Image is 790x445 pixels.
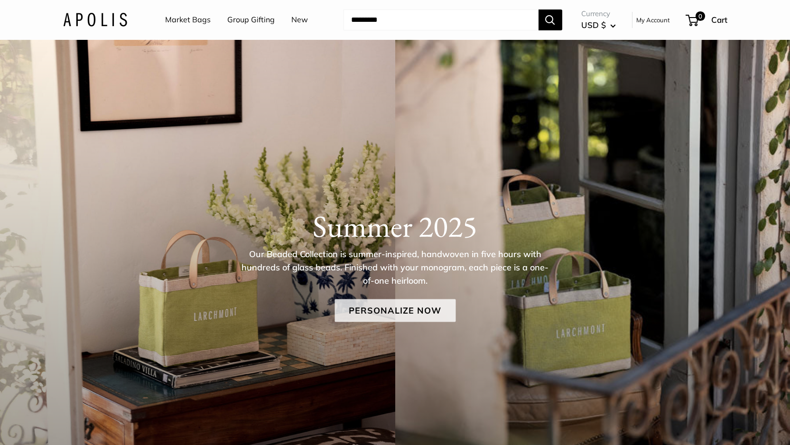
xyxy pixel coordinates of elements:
[695,11,705,21] span: 0
[63,208,727,244] h1: Summer 2025
[291,13,308,27] a: New
[711,15,727,25] span: Cart
[581,7,616,20] span: Currency
[636,14,670,26] a: My Account
[335,299,455,322] a: Personalize Now
[344,9,539,30] input: Search...
[63,13,127,27] img: Apolis
[581,20,606,30] span: USD $
[227,13,275,27] a: Group Gifting
[539,9,562,30] button: Search
[581,18,616,33] button: USD $
[687,12,727,28] a: 0 Cart
[165,13,211,27] a: Market Bags
[241,247,549,287] p: Our Beaded Collection is summer-inspired, handwoven in five hours with hundreds of glass beads. F...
